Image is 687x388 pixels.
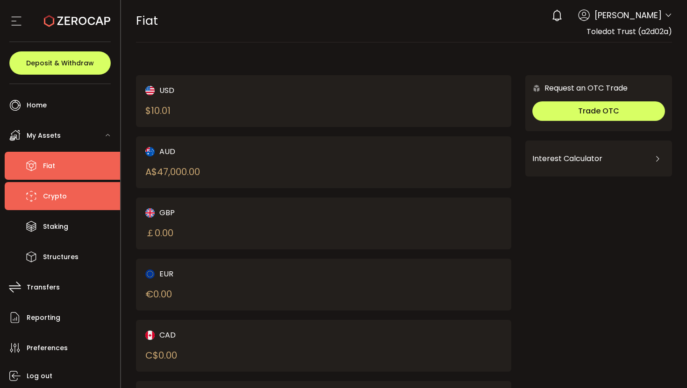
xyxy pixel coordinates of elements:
[145,268,306,280] div: EUR
[145,226,173,240] div: ￡ 0.00
[145,165,200,179] div: A$ 47,000.00
[43,190,67,203] span: Crypto
[145,147,155,156] img: aud_portfolio.svg
[43,250,79,264] span: Structures
[145,269,155,279] img: eur_portfolio.svg
[145,331,155,340] img: cad_portfolio.svg
[145,86,155,95] img: usd_portfolio.svg
[145,207,306,219] div: GBP
[27,341,68,355] span: Preferences
[26,60,94,66] span: Deposit & Withdraw
[43,220,68,233] span: Staking
[27,99,47,112] span: Home
[145,348,177,362] div: C$ 0.00
[145,329,306,341] div: CAD
[27,369,52,383] span: Log out
[145,104,171,118] div: $ 10.01
[9,51,111,75] button: Deposit & Withdraw
[145,287,172,301] div: € 0.00
[43,159,55,173] span: Fiat
[145,146,306,157] div: AUD
[478,15,687,388] iframe: Chat Widget
[27,311,60,325] span: Reporting
[145,208,155,218] img: gbp_portfolio.svg
[136,13,158,29] span: Fiat
[27,129,61,142] span: My Assets
[27,281,60,294] span: Transfers
[594,9,662,21] span: [PERSON_NAME]
[145,85,306,96] div: USD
